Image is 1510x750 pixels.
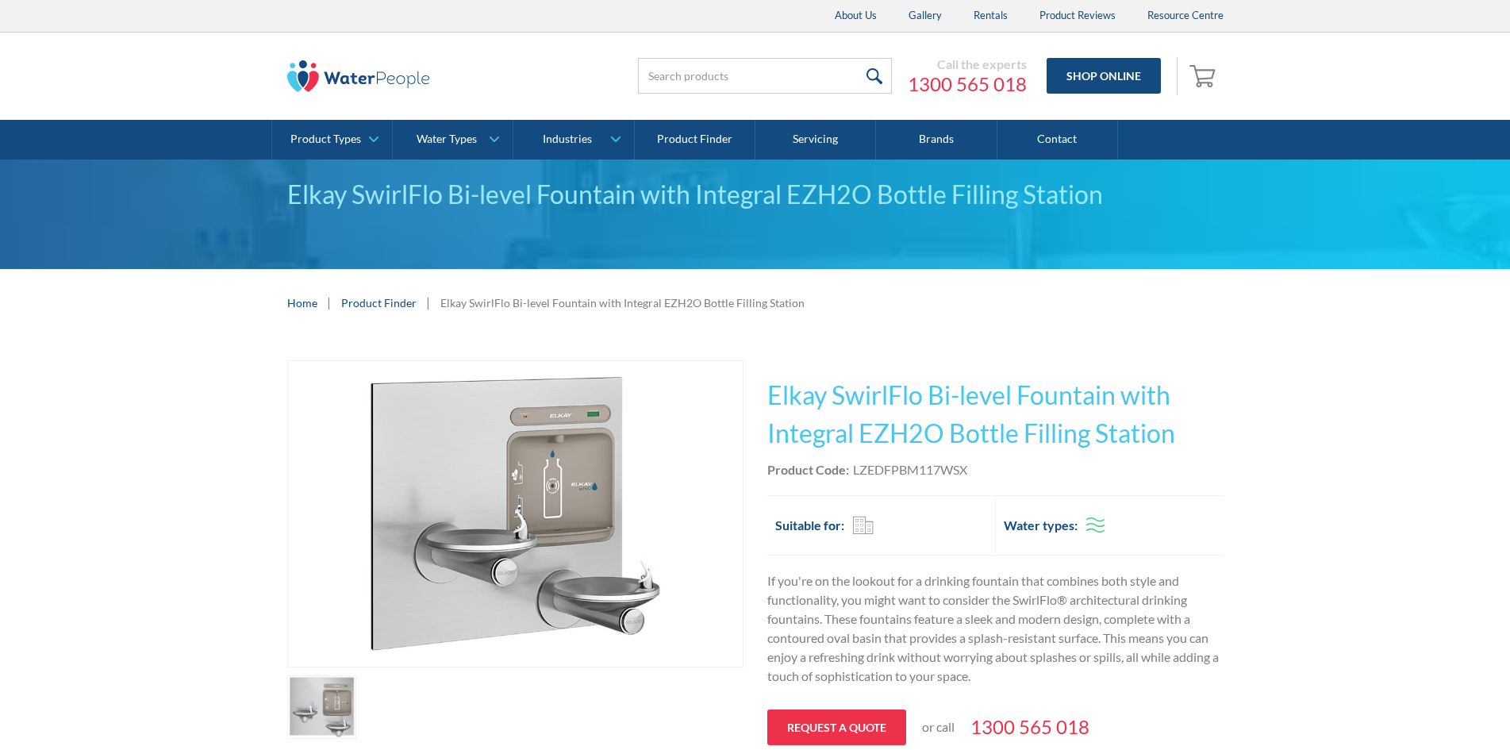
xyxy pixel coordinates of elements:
[908,56,1027,72] div: Call the experts
[393,120,513,160] a: Water Types
[755,120,876,160] a: Servicing
[1185,57,1224,95] a: Open empty cart
[876,120,997,160] a: Brands
[272,120,392,160] a: Product Types
[970,713,1089,741] a: 1300 565 018
[513,120,633,160] a: Industries
[1004,516,1078,535] h2: Water types:
[440,294,805,311] div: Elkay SwirlFlo Bi-level Fountain with Integral EZH2O Bottle Filling Station
[922,717,955,737] p: or call
[363,361,668,667] img: Elkay SwirlFlo Bi-level Fountain with Integral EZH2O Bottle Filling Station
[853,460,967,479] div: LZEDFPBM117WSX
[287,60,430,92] img: The Water People
[287,294,317,311] a: Home
[287,675,357,739] a: open lightbox
[543,133,592,146] div: Industries
[775,516,844,535] h2: Suitable for:
[1047,58,1161,94] a: Shop Online
[908,72,1027,96] a: 1300 565 018
[425,293,432,312] div: |
[290,133,361,146] div: Product Types
[997,120,1118,160] a: Contact
[767,376,1224,452] h1: Elkay SwirlFlo Bi-level Fountain with Integral EZH2O Bottle Filling Station
[767,462,849,477] strong: Product Code:
[417,133,477,146] div: Water Types
[287,175,1224,213] div: Elkay SwirlFlo Bi-level Fountain with Integral EZH2O Bottle Filling Station
[287,360,743,667] a: open lightbox
[638,58,892,94] input: Search products
[325,293,333,312] div: |
[767,571,1224,686] p: If you're on the lookout for a drinking fountain that combines both style and functionality, you ...
[1189,63,1220,88] img: shopping cart
[341,294,417,311] a: Product Finder
[635,120,755,160] a: Product Finder
[767,710,906,745] a: Request a quote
